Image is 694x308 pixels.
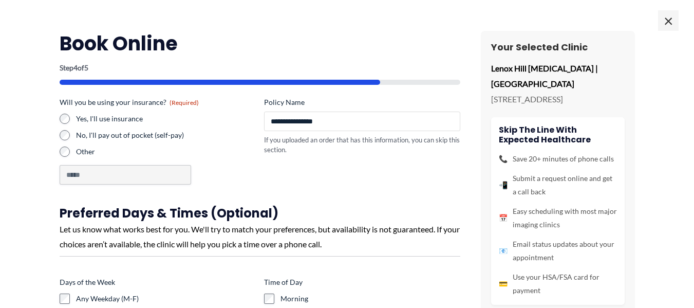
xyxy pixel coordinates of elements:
span: 4 [73,63,78,72]
label: Yes, I'll use insurance [76,114,256,124]
legend: Time of Day [264,277,303,287]
p: Lenox Hill [MEDICAL_DATA] | [GEOGRAPHIC_DATA] [491,61,625,91]
li: Use your HSA/FSA card for payment [499,270,617,297]
label: No, I'll pay out of pocket (self-pay) [76,130,256,140]
h3: Your Selected Clinic [491,41,625,53]
span: (Required) [170,99,199,106]
h3: Preferred Days & Times (Optional) [60,205,460,221]
h4: Skip the line with Expected Healthcare [499,125,617,144]
li: Save 20+ minutes of phone calls [499,152,617,166]
p: [STREET_ADDRESS] [491,92,625,107]
label: Any Weekday (M-F) [76,294,256,304]
p: Step of [60,64,460,71]
label: Morning [280,294,460,304]
span: × [658,10,679,31]
label: Policy Name [264,97,460,107]
span: 📅 [499,211,508,225]
legend: Days of the Week [60,277,115,287]
div: If you uploaded an order that has this information, you can skip this section. [264,135,460,154]
span: 📧 [499,244,508,258]
input: Other Choice, please specify [60,165,191,185]
h2: Book Online [60,31,460,56]
span: 📞 [499,152,508,166]
label: Other [76,147,256,157]
li: Easy scheduling with most major imaging clinics [499,205,617,231]
div: Let us know what works best for you. We'll try to match your preferences, but availability is not... [60,222,460,252]
span: 💳 [499,277,508,291]
legend: Will you be using your insurance? [60,97,199,107]
li: Email status updates about your appointment [499,238,617,264]
li: Submit a request online and get a call back [499,172,617,198]
span: 5 [84,63,88,72]
span: 📲 [499,178,508,192]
